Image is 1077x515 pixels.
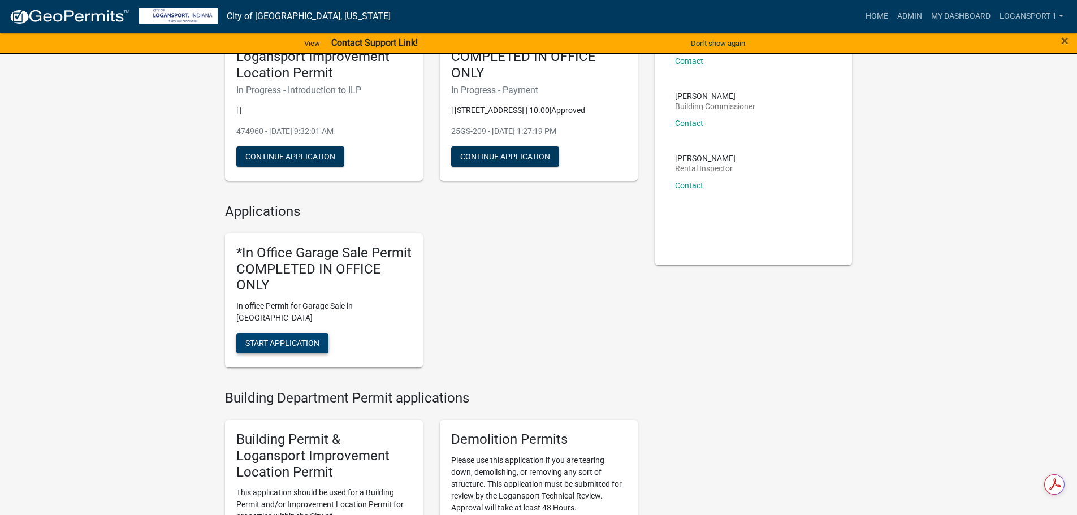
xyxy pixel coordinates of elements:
h5: *In Office Garage Sale Permit COMPLETED IN OFFICE ONLY [451,33,626,81]
a: Admin [893,6,927,27]
p: [PERSON_NAME] [675,92,755,100]
strong: Contact Support Link! [331,37,418,48]
img: City of Logansport, Indiana [139,8,218,24]
h5: Building Permit & Logansport Improvement Location Permit [236,33,412,81]
p: | [STREET_ADDRESS] | 10.00|Approved [451,105,626,116]
button: Start Application [236,333,328,353]
a: City of [GEOGRAPHIC_DATA], [US_STATE] [227,7,391,26]
h5: Demolition Permits [451,431,626,448]
p: 25GS-209 - [DATE] 1:27:19 PM [451,125,626,137]
p: Please use this application if you are tearing down, demolishing, or removing any sort of structu... [451,455,626,514]
h6: In Progress - Payment [451,85,626,96]
p: In office Permit for Garage Sale in [GEOGRAPHIC_DATA] [236,300,412,324]
a: My Dashboard [927,6,995,27]
a: Logansport 1 [995,6,1068,27]
a: Home [861,6,893,27]
p: Rental Inspector [675,165,736,172]
h4: Applications [225,204,638,220]
button: Continue Application [236,146,344,167]
a: Contact [675,181,703,190]
span: × [1061,33,1069,49]
span: Start Application [245,339,319,348]
p: | | [236,105,412,116]
button: Don't show again [686,34,750,53]
p: Building Commissioner [675,102,755,110]
p: 474960 - [DATE] 9:32:01 AM [236,125,412,137]
h5: *In Office Garage Sale Permit COMPLETED IN OFFICE ONLY [236,245,412,293]
a: View [300,34,325,53]
button: Close [1061,34,1069,47]
h5: Building Permit & Logansport Improvement Location Permit [236,431,412,480]
h4: Building Department Permit applications [225,390,638,406]
p: [PERSON_NAME] [675,154,736,162]
button: Continue Application [451,146,559,167]
h6: In Progress - Introduction to ILP [236,85,412,96]
a: Contact [675,119,703,128]
a: Contact [675,57,703,66]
